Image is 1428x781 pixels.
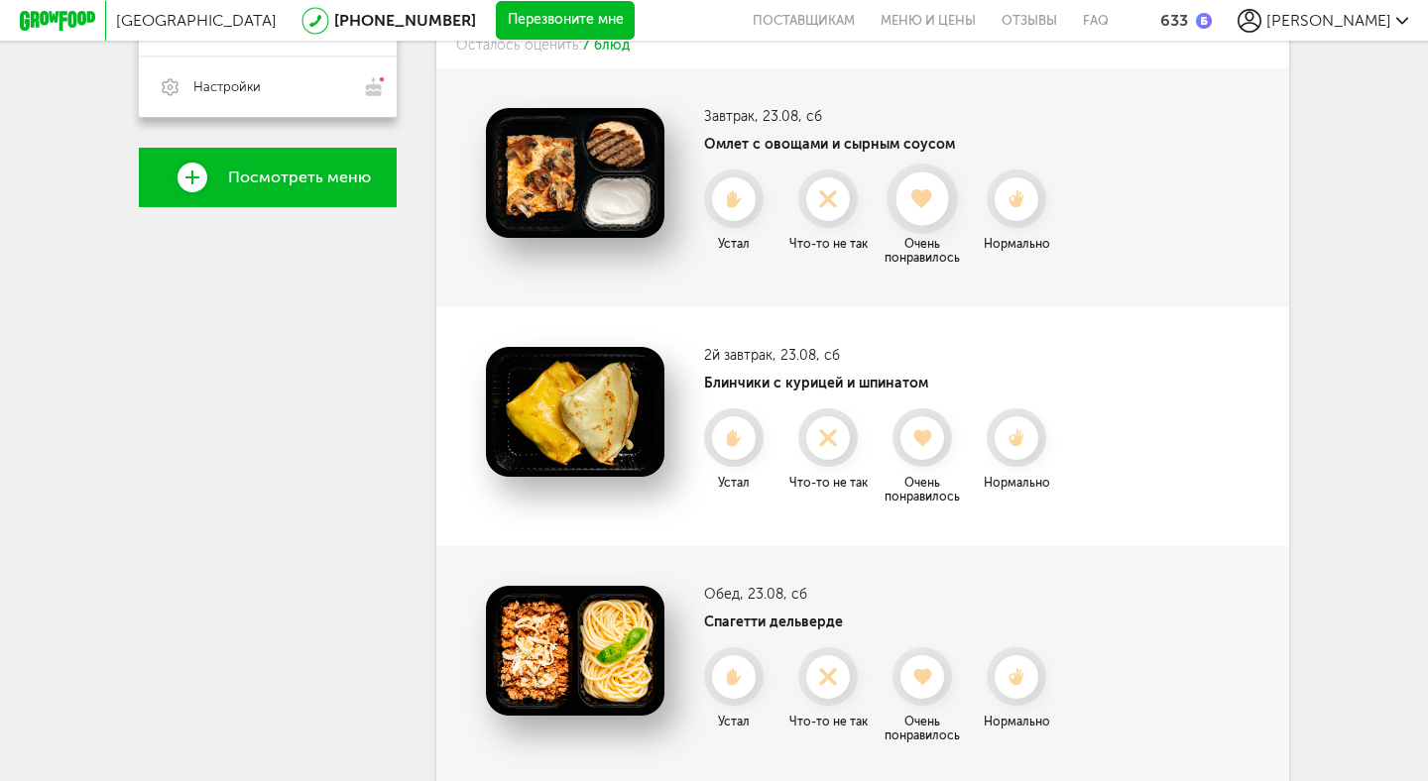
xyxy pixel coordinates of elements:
[972,237,1061,251] div: Нормально
[704,108,1061,125] h3: Завтрак
[878,237,967,265] div: Очень понравилось
[878,715,967,742] div: Очень понравилось
[582,37,630,54] span: 7 блюд
[704,136,1061,153] h4: Омлет с овощами и сырным соусом
[193,78,261,96] span: Настройки
[972,476,1061,490] div: Нормально
[773,347,840,364] span: , 23.08, сб
[486,347,664,477] img: Блинчики с курицей и шпинатом
[704,586,1061,603] h3: Обед
[139,148,397,207] a: Посмотреть меню
[1266,11,1391,30] span: [PERSON_NAME]
[486,108,664,238] img: Омлет с овощами и сырным соусом
[689,715,778,728] div: Устал
[1160,11,1188,30] div: 633
[689,476,778,490] div: Устал
[704,347,1061,364] h3: 2й завтрак
[1196,13,1212,29] img: bonus_b.cdccf46.png
[783,715,873,728] div: Что-то не так
[704,375,1061,391] h4: Блинчики с курицей и шпинатом
[878,476,967,503] div: Очень понравилось
[139,56,397,117] a: Настройки
[755,108,822,125] span: , 23.08, сб
[783,237,873,251] div: Что-то не так
[228,168,371,186] span: Посмотреть меню
[972,715,1061,728] div: Нормально
[486,586,664,716] img: Спагетти дельверде
[334,11,476,30] a: [PHONE_NUMBER]
[783,476,873,490] div: Что-то не так
[496,1,635,41] button: Перезвоните мне
[704,614,1061,630] h4: Спагетти дельверде
[689,237,778,251] div: Устал
[116,11,277,30] span: [GEOGRAPHIC_DATA]
[740,586,807,603] span: , 23.08, сб
[436,22,1289,68] div: Осталось оценить:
